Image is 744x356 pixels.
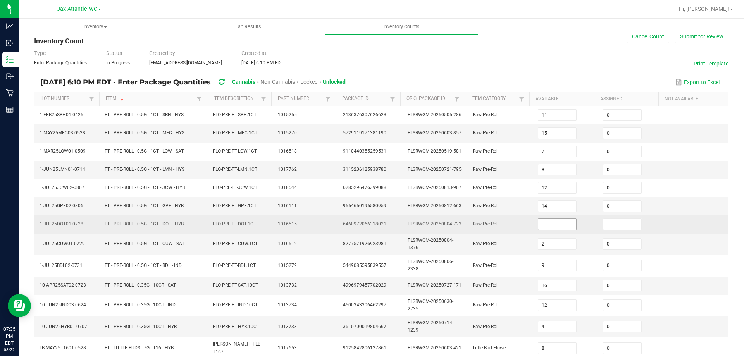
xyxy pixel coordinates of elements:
[325,19,478,35] a: Inventory Counts
[6,22,14,30] inline-svg: Analytics
[408,221,462,227] span: FLSRWGM-20250804-723
[452,94,462,104] a: Filter
[473,130,499,136] span: Raw Pre-Roll
[6,72,14,80] inline-svg: Outbound
[473,241,499,246] span: Raw Pre-Roll
[34,50,46,56] span: Type
[278,241,297,246] span: 1016512
[594,92,658,106] th: Assigned
[473,302,499,308] span: Raw Pre-Roll
[105,203,184,208] span: FT - PRE-ROLL - 0.5G - 1CT - GPE - HYB
[225,23,272,30] span: Lab Results
[278,96,324,102] a: Part NumberSortable
[40,241,85,246] span: 1-JUL25CUW01-0729
[406,96,452,102] a: Orig. Package IdSortable
[105,112,184,117] span: FT - PRE-ROLL - 0.5G - 1CT - SRH - HYS
[6,89,14,97] inline-svg: Retail
[213,203,257,208] span: FLO-PRE-FT-GPE.1CT
[40,345,86,351] span: LB-MAY25T1601-0528
[241,50,267,56] span: Created at
[213,148,257,154] span: FLO-PRE-FT-LOW.1CT
[213,282,258,288] span: FLO-PRE-FT-SAT.10CT
[278,324,297,329] span: 1013733
[6,39,14,47] inline-svg: Inbound
[343,263,386,268] span: 5449085595839557
[40,221,83,227] span: 1-JUL25DOT01-0728
[627,30,669,43] button: Cancel Count
[105,324,177,329] span: FT - PRE-ROLL - 0.35G - 10CT - HYB
[473,221,499,227] span: Raw Pre-Roll
[343,148,386,154] span: 9110440355259531
[323,94,332,104] a: Filter
[105,241,184,246] span: FT - PRE-ROLL - 0.5G - 1CT - CUW - SAT
[41,96,87,102] a: Lot NumberSortable
[119,96,125,102] span: Sortable
[105,221,184,227] span: FT - PRE-ROLL - 0.5G - 1CT - DOT - HYB
[40,203,83,208] span: 1-JUL25GPE02-0806
[106,96,195,102] a: ItemSortable
[278,263,297,268] span: 1015272
[149,50,175,56] span: Created by
[40,167,85,172] span: 1-JUN25LMN01-0714
[343,167,386,172] span: 3115206125938780
[278,167,297,172] span: 1017762
[278,345,297,351] span: 1017653
[343,282,386,288] span: 4996979457702029
[106,50,122,56] span: Status
[40,112,83,117] span: 1-FEB25SRH01-0425
[3,347,15,353] p: 08/22
[278,282,297,288] span: 1013732
[473,112,499,117] span: Raw Pre-Roll
[408,259,453,272] span: FLSRWGM-20250806-2338
[473,345,507,351] span: Little Bud Flower
[408,148,462,154] span: FLSRWGM-20250519-581
[343,203,386,208] span: 9554650195580959
[105,148,184,154] span: FT - PRE-ROLL - 0.5G - 1CT - LOW - SAT
[673,76,722,89] button: Export to Excel
[343,302,386,308] span: 4500343306462297
[679,6,729,12] span: Hi, [PERSON_NAME]!
[343,324,386,329] span: 3610700019804667
[40,185,84,190] span: 1-JUL25JCW02-0807
[8,294,31,317] iframe: Resource center
[105,167,184,172] span: FT - PRE-ROLL - 0.5G - 1CT - LMN - HYS
[408,320,453,333] span: FLSRWGM-20250714-1239
[34,60,87,65] span: Enter Package Quantities
[675,30,728,43] button: Submit for Review
[342,96,388,102] a: Package IdSortable
[529,92,594,106] th: Available
[87,94,96,104] a: Filter
[300,79,318,85] span: Locked
[658,92,723,106] th: Not Available
[40,75,351,89] div: [DATE] 6:10 PM EDT - Enter Package Quantities
[213,185,257,190] span: FLO-PRE-FT-JCW.1CT
[408,185,462,190] span: FLSRWGM-20250813-907
[57,6,97,12] span: Jax Atlantic WC
[323,79,346,85] span: Unlocked
[278,112,297,117] span: 1015255
[343,241,386,246] span: 8277571926923981
[408,345,462,351] span: FLSRWGM-20250603-421
[40,282,86,288] span: 10-APR25SAT02-0723
[106,60,130,65] span: In Progress
[213,112,257,117] span: FLO-PRE-FT-SRH.1CT
[278,203,297,208] span: 1016111
[6,56,14,64] inline-svg: Inventory
[471,96,517,102] a: Item CategorySortable
[105,263,182,268] span: FT - PRE-ROLL - 0.5G - 1CT - BDL - IND
[694,60,728,67] button: Print Template
[213,130,257,136] span: FLO-PRE-FT-MEC.1CT
[408,299,453,311] span: FLSRWGM-20250630-2735
[343,345,386,351] span: 9125842806127861
[105,345,174,351] span: FT - LITTLE BUDS - 7G - T16 - HYB
[105,130,184,136] span: FT - PRE-ROLL - 0.5G - 1CT - MEC - HYS
[213,263,256,268] span: FLO-PRE-FT-BDL.1CT
[213,241,258,246] span: FLO-PRE-FT-CUW.1CT
[40,324,87,329] span: 10-JUN25HYB01-0707
[473,185,499,190] span: Raw Pre-Roll
[259,94,268,104] a: Filter
[473,203,499,208] span: Raw Pre-Roll
[241,60,283,65] span: [DATE] 6:10 PM EDT
[278,148,297,154] span: 1016518
[343,130,386,136] span: 5729119171381190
